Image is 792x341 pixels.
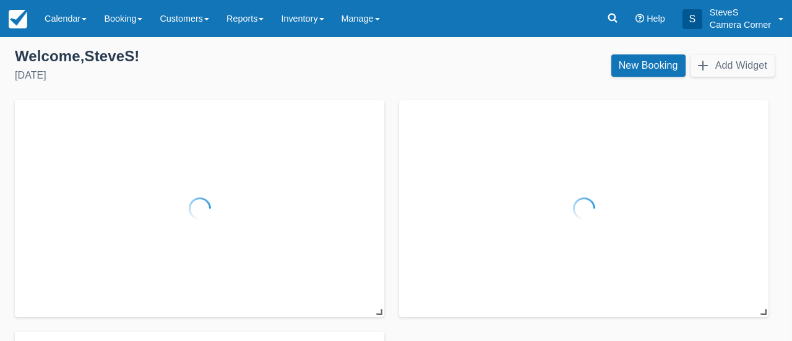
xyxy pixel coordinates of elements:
a: New Booking [611,54,686,77]
p: Camera Corner [710,19,771,31]
span: Help [647,14,665,24]
div: Welcome , SteveS ! [15,47,386,66]
div: S [682,9,702,29]
p: SteveS [710,6,771,19]
i: Help [635,14,644,23]
button: Add Widget [691,54,775,77]
img: checkfront-main-nav-mini-logo.png [9,10,27,28]
div: [DATE] [15,68,386,83]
